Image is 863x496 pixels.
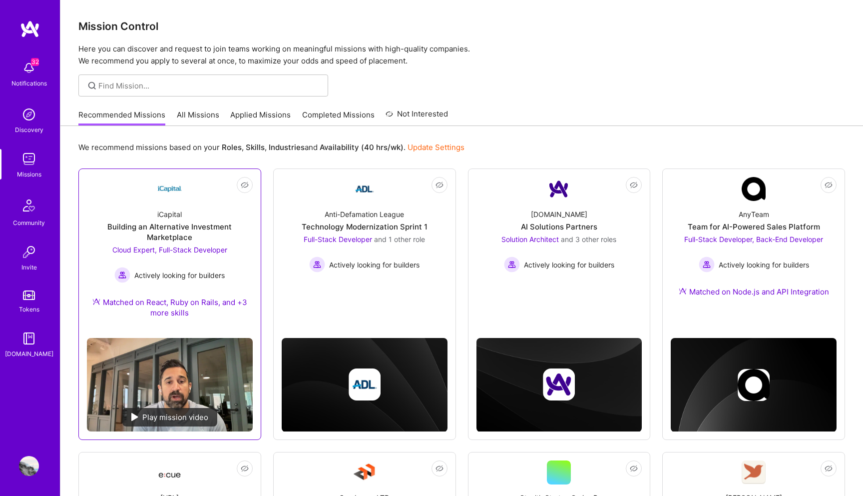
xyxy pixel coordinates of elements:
img: Actively looking for builders [309,256,325,272]
i: icon EyeClosed [241,464,249,472]
img: Ateam Purple Icon [92,297,100,305]
a: Company LogoAnti-Defamation LeagueTechnology Modernization Sprint 1Full-Stack Developer and 1 oth... [282,177,447,300]
img: Company Logo [353,460,377,484]
a: All Missions [177,109,219,126]
img: Company logo [738,369,770,401]
img: tokens [23,290,35,300]
img: Company Logo [353,177,377,201]
img: Community [17,193,41,217]
div: Invite [21,262,37,272]
img: logo [20,20,40,38]
div: AnyTeam [739,209,769,219]
div: Building an Alternative Investment Marketplace [87,221,253,242]
i: icon SearchGrey [86,80,98,91]
span: 32 [31,58,39,66]
div: AI Solutions Partners [521,221,597,232]
a: User Avatar [16,456,41,476]
span: Cloud Expert, Full-Stack Developer [112,245,227,254]
a: Recommended Missions [78,109,165,126]
div: Matched on Node.js and API Integration [679,286,829,297]
div: Anti-Defamation League [325,209,404,219]
a: Applied Missions [230,109,291,126]
b: Industries [269,142,305,152]
img: Company Logo [547,177,571,201]
img: Ateam Purple Icon [679,287,687,295]
span: Actively looking for builders [134,270,225,280]
img: Company Logo [158,463,182,481]
span: Full-Stack Developer [304,235,372,243]
div: Matched on React, Ruby on Rails, and +3 more skills [87,297,253,318]
div: [DOMAIN_NAME] [531,209,587,219]
img: cover [671,338,837,432]
span: Solution Architect [501,235,559,243]
span: Full-Stack Developer, Back-End Developer [684,235,823,243]
img: teamwork [19,149,39,169]
p: Here you can discover and request to join teams working on meaningful missions with high-quality ... [78,43,845,67]
img: bell [19,58,39,78]
img: Actively looking for builders [699,256,715,272]
i: icon EyeClosed [825,464,833,472]
i: icon EyeClosed [630,181,638,189]
i: icon EyeClosed [435,181,443,189]
span: Actively looking for builders [329,259,420,270]
b: Roles [222,142,242,152]
i: icon EyeClosed [630,464,638,472]
div: Notifications [11,78,47,88]
img: cover [282,338,447,432]
img: User Avatar [19,456,39,476]
div: Tokens [19,304,39,314]
a: Company LogoAnyTeamTeam for AI-Powered Sales PlatformFull-Stack Developer, Back-End Developer Act... [671,177,837,309]
i: icon EyeClosed [825,181,833,189]
div: [DOMAIN_NAME] [5,348,53,359]
img: cover [476,338,642,432]
img: Company Logo [158,177,182,201]
span: and 1 other role [374,235,425,243]
img: Company Logo [742,460,766,484]
img: Company logo [543,368,575,400]
a: Company LogoiCapitalBuilding an Alternative Investment MarketplaceCloud Expert, Full-Stack Develo... [87,177,253,330]
span: and 3 other roles [561,235,616,243]
img: Actively looking for builders [114,267,130,283]
input: Find Mission... [98,80,321,91]
i: icon EyeClosed [435,464,443,472]
b: Skills [246,142,265,152]
i: icon EyeClosed [241,181,249,189]
div: Discovery [15,124,43,135]
a: Company Logo[DOMAIN_NAME]AI Solutions PartnersSolution Architect and 3 other rolesActively lookin... [476,177,642,300]
div: Play mission video [122,408,217,426]
p: We recommend missions based on your , , and . [78,142,464,152]
img: guide book [19,328,39,348]
span: Actively looking for builders [524,259,614,270]
img: Actively looking for builders [504,256,520,272]
a: Not Interested [386,108,448,126]
div: iCapital [157,209,182,219]
img: discovery [19,104,39,124]
img: Invite [19,242,39,262]
h3: Mission Control [78,20,845,32]
a: Completed Missions [302,109,375,126]
div: Missions [17,169,41,179]
b: Availability (40 hrs/wk) [320,142,404,152]
img: Company logo [349,368,381,400]
div: Technology Modernization Sprint 1 [302,221,428,232]
div: Community [13,217,45,228]
div: Team for AI-Powered Sales Platform [688,221,820,232]
a: Update Settings [408,142,464,152]
img: Company Logo [742,177,766,201]
span: Actively looking for builders [719,259,809,270]
img: play [131,413,138,421]
img: No Mission [87,338,253,431]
